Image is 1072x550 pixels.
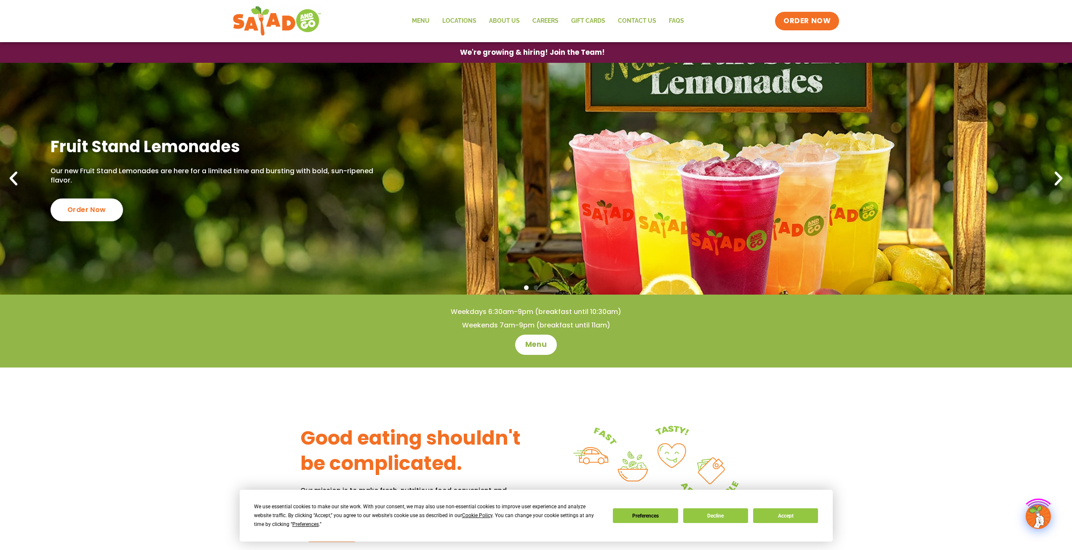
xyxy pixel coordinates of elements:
[406,11,690,31] nav: Menu
[683,508,748,523] button: Decline
[1049,169,1068,188] div: Next slide
[254,502,603,529] div: We use essential cookies to make our site work. With your consent, we may also use non-essential ...
[447,43,618,62] a: We're growing & hiring! Join the Team!
[534,285,538,290] span: Go to slide 2
[460,49,605,56] span: We're growing & hiring! Join the Team!
[783,16,831,26] span: ORDER NOW
[51,166,388,185] p: Our new Fruit Stand Lemonades are here for a limited time and bursting with bold, sun-ripened fla...
[233,4,321,38] img: new-SAG-logo-768×292
[240,490,833,542] div: Cookie Consent Prompt
[406,11,436,31] a: Menu
[4,169,23,188] div: Previous slide
[663,11,690,31] a: FAQs
[753,508,818,523] button: Accept
[17,307,1055,317] h4: Weekdays 6:30am-9pm (breakfast until 10:30am)
[565,11,612,31] a: GIFT CARDS
[613,508,678,523] button: Preferences
[300,485,536,507] p: Our mission is to make fresh, nutritious food convenient and affordable for ALL.
[775,12,839,30] a: ORDER NOW
[525,340,547,350] span: Menu
[51,199,123,221] div: Order Now
[524,285,529,290] span: Go to slide 1
[612,11,663,31] a: Contact Us
[526,11,565,31] a: Careers
[17,321,1055,330] h4: Weekends 7am-9pm (breakfast until 11am)
[515,335,557,355] a: Menu
[51,136,388,157] h2: Fruit Stand Lemonades
[292,521,319,527] span: Preferences
[436,11,483,31] a: Locations
[300,426,536,476] h3: Good eating shouldn't be complicated.
[543,285,548,290] span: Go to slide 3
[462,512,492,518] span: Cookie Policy
[483,11,526,31] a: About Us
